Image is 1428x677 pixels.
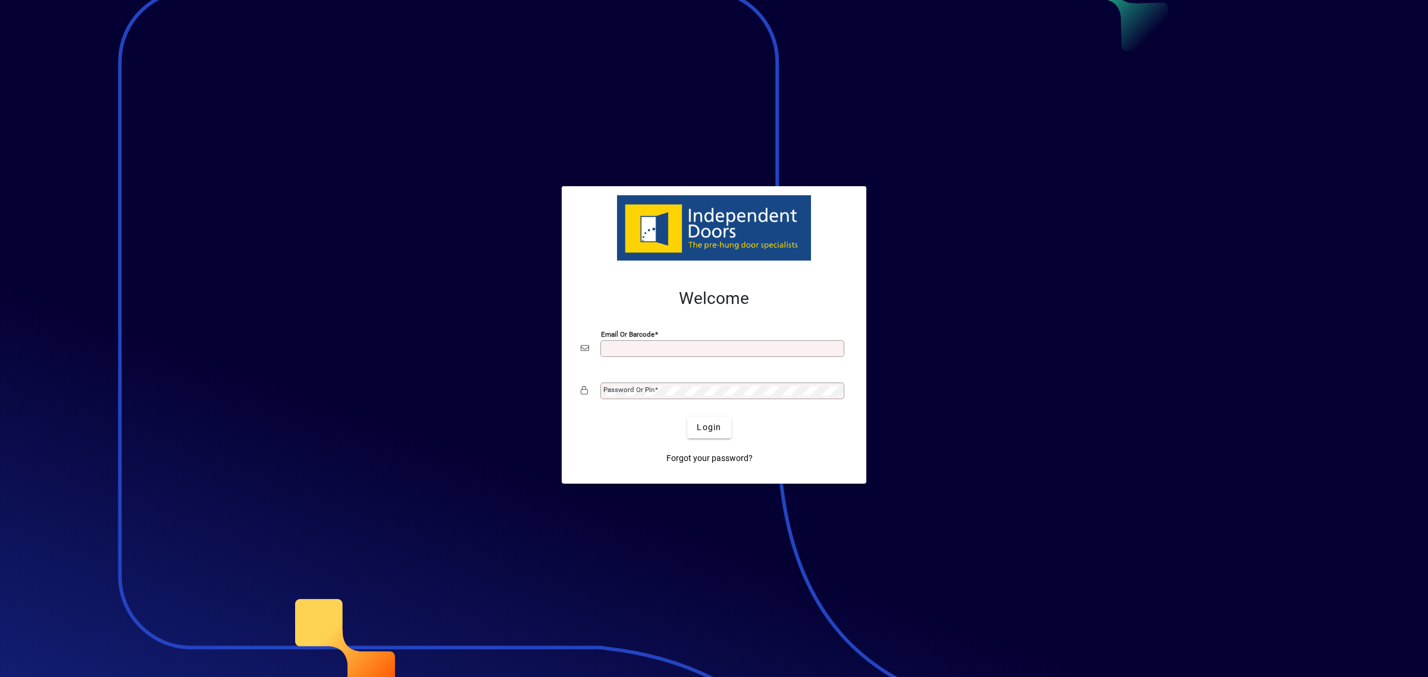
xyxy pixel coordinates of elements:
mat-label: Email or Barcode [601,330,654,338]
h2: Welcome [581,289,847,309]
span: Forgot your password? [666,452,753,465]
span: Login [697,421,721,434]
mat-label: Password or Pin [603,385,654,394]
button: Login [687,417,731,438]
a: Forgot your password? [662,448,757,469]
